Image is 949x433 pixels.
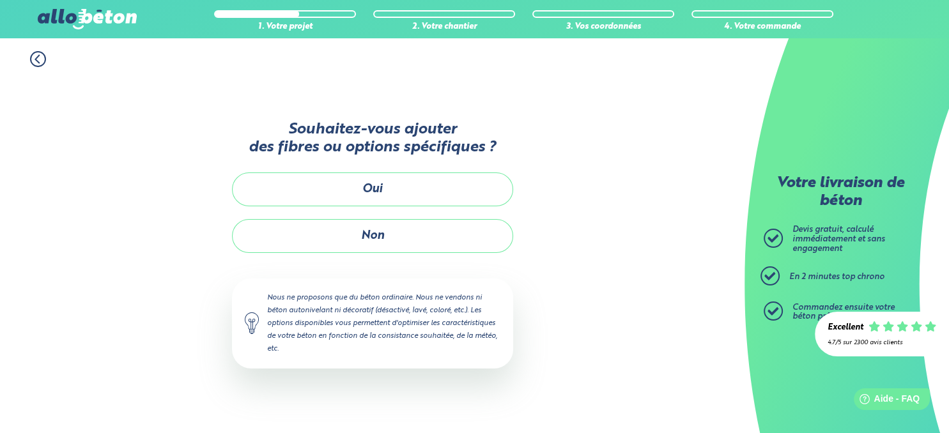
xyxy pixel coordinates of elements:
span: En 2 minutes top chrono [789,273,884,281]
div: 4.7/5 sur 2300 avis clients [828,339,936,346]
div: 4. Votre commande [691,22,833,32]
div: Nous ne proposons que du béton ordinaire. Nous ne vendons ni béton autonivelant ni décoratif (dés... [232,278,513,368]
span: Devis gratuit, calculé immédiatement et sans engagement [792,225,885,252]
span: Commandez ensuite votre béton prêt à l'emploi [792,303,895,321]
img: allobéton [38,9,136,29]
button: Non [232,219,513,253]
div: 3. Vos coordonnées [532,22,674,32]
iframe: Help widget launcher [835,383,935,419]
p: Souhaitez-vous ajouter des fibres ou options spécifiques ? [232,121,513,156]
div: 1. Votre projet [214,22,356,32]
div: Excellent [828,323,863,333]
button: Oui [232,172,513,206]
p: Votre livraison de béton [767,175,914,210]
div: 2. Votre chantier [373,22,515,32]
